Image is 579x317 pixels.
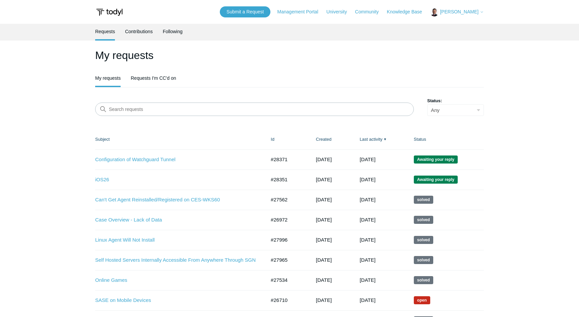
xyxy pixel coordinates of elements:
[430,8,484,16] button: [PERSON_NAME]
[264,170,309,190] td: #28351
[316,277,332,283] time: 08/19/2025, 14:04
[316,197,332,202] time: 08/20/2025, 11:37
[427,98,484,104] label: Status:
[316,177,332,182] time: 09/24/2025, 08:20
[95,236,256,244] a: Linux Agent Will Not Install
[414,296,430,304] span: We are working on a response for you
[264,250,309,270] td: #27965
[95,70,121,86] a: My requests
[95,103,414,116] input: Search requests
[414,276,433,284] span: This request has been solved
[326,8,353,15] a: University
[316,217,332,223] time: 08/03/2025, 08:50
[316,156,332,162] time: 09/24/2025, 17:20
[95,256,256,264] a: Self Hosted Servers Internally Accessible From Anywhere Through SGN
[316,257,332,263] time: 09/07/2025, 10:17
[95,276,256,284] a: Online Games
[95,196,256,204] a: Can't Get Agent Reinstalled/Registered on CES-WKS60
[95,24,115,39] a: Requests
[360,197,375,202] time: 09/16/2025, 20:02
[264,230,309,250] td: #27996
[125,24,153,39] a: Contributions
[264,129,309,149] th: Id
[316,137,331,142] a: Created
[360,297,375,303] time: 09/04/2025, 04:01
[360,156,375,162] time: 09/24/2025, 17:37
[264,270,309,290] td: #27534
[360,257,375,263] time: 09/09/2025, 09:01
[264,210,309,230] td: #26972
[387,8,429,15] a: Knowledge Base
[277,8,325,15] a: Management Portal
[414,256,433,264] span: This request has been solved
[95,6,124,18] img: Todyl Support Center Help Center home page
[360,137,382,142] a: Last activity▼
[360,217,375,223] time: 09/15/2025, 12:02
[414,155,458,164] span: We are waiting for you to respond
[414,216,433,224] span: This request has been solved
[316,237,332,243] time: 09/08/2025, 22:09
[95,297,256,304] a: SASE on Mobile Devices
[220,6,270,17] a: Submit a Request
[414,236,433,244] span: This request has been solved
[360,277,375,283] time: 09/08/2025, 15:02
[163,24,183,39] a: Following
[95,156,256,164] a: Configuration of Watchguard Tunnel
[440,9,478,14] span: [PERSON_NAME]
[131,70,176,86] a: Requests I'm CC'd on
[414,176,458,184] span: We are waiting for you to respond
[95,129,264,149] th: Subject
[360,177,375,182] time: 09/24/2025, 16:42
[264,290,309,310] td: #26710
[316,297,332,303] time: 07/24/2025, 13:24
[355,8,386,15] a: Community
[407,129,484,149] th: Status
[264,190,309,210] td: #27562
[95,176,256,184] a: iOS26
[360,237,375,243] time: 09/14/2025, 13:02
[383,137,387,142] span: ▼
[95,47,484,63] h1: My requests
[264,149,309,170] td: #28371
[95,216,256,224] a: Case Overview - Lack of Data
[414,196,433,204] span: This request has been solved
